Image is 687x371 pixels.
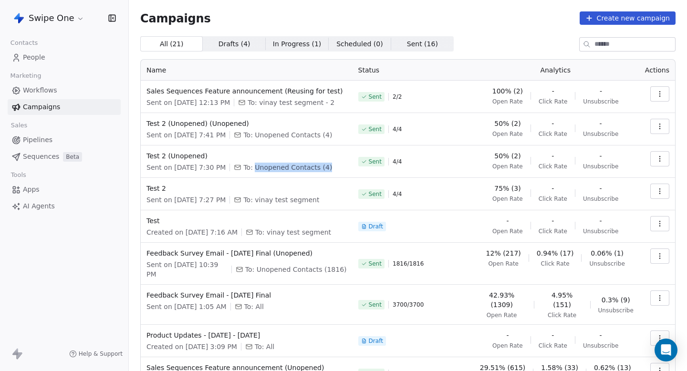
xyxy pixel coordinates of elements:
div: Open Intercom Messenger [655,339,677,361]
span: Open Rate [492,98,523,105]
span: - [506,330,509,340]
span: Open Rate [492,342,523,350]
span: Tools [7,168,30,182]
span: Unsubscribe [598,307,634,314]
span: - [506,216,509,226]
span: - [600,330,602,340]
span: To: vinay test segment - 2 [248,98,334,107]
a: Help & Support [69,350,123,358]
th: Status [353,60,472,81]
span: Unsubscribe [589,260,625,268]
span: Created on [DATE] 3:09 PM [146,342,237,351]
span: 1816 / 1816 [393,260,424,268]
a: People [8,50,121,65]
span: Feedback Survey Email - [DATE] Final (Unopened) [146,248,347,258]
span: Unsubscribe [583,163,618,170]
span: - [600,184,602,193]
th: Actions [639,60,675,81]
span: Marketing [6,69,45,83]
span: Unsubscribe [583,98,618,105]
span: Contacts [6,36,42,50]
span: - [600,151,602,161]
span: Sent [369,190,382,198]
a: Apps [8,182,121,197]
span: Sent [369,301,382,309]
span: Sent [369,125,382,133]
span: Campaigns [23,102,60,112]
a: Campaigns [8,99,121,115]
span: 100% (2) [492,86,523,96]
span: Workflows [23,85,57,95]
span: People [23,52,45,62]
span: Test 2 [146,184,347,193]
button: Swipe One [11,10,86,26]
span: Open Rate [492,130,523,138]
span: Test 2 (Unopened) (Unopened) [146,119,347,128]
span: To: All [244,302,264,311]
span: - [552,330,554,340]
button: Create new campaign [580,11,676,25]
span: Sent on [DATE] 10:39 PM [146,260,228,279]
span: - [552,151,554,161]
th: Name [141,60,353,81]
span: In Progress ( 1 ) [273,39,322,49]
span: Sent on [DATE] 7:30 PM [146,163,226,172]
span: Test [146,216,347,226]
span: To: All [255,342,274,351]
span: Click Rate [539,195,567,203]
span: Unsubscribe [583,227,618,235]
span: 2 / 2 [393,93,402,101]
span: - [600,86,602,96]
span: Open Rate [492,227,523,235]
span: Click Rate [539,342,567,350]
span: Feedback Survey Email - [DATE] Final [146,290,347,300]
span: To: Unopened Contacts (4) [243,130,332,140]
a: Pipelines [8,132,121,148]
span: To: vinay test segment [255,227,331,237]
span: Click Rate [548,311,576,319]
span: Drafts ( 4 ) [219,39,250,49]
span: Open Rate [492,195,523,203]
th: Analytics [472,60,639,81]
span: Help & Support [79,350,123,358]
span: Pipelines [23,135,52,145]
span: 75% (3) [494,184,520,193]
span: Sent [369,93,382,101]
span: Click Rate [539,163,567,170]
span: Draft [369,337,383,345]
span: - [600,216,602,226]
span: Sent on [DATE] 1:05 AM [146,302,227,311]
span: 4 / 4 [393,190,402,198]
span: - [600,119,602,128]
span: Sent ( 16 ) [407,39,438,49]
span: AI Agents [23,201,55,211]
span: Sales Sequences Feature announcement (Reusing for test) [146,86,347,96]
span: 50% (2) [494,151,520,161]
span: Click Rate [539,130,567,138]
span: Swipe One [29,12,74,24]
span: Unsubscribe [583,342,618,350]
span: Unsubscribe [583,195,618,203]
span: Draft [369,223,383,230]
span: Apps [23,185,40,195]
span: Open Rate [488,260,519,268]
span: Sent on [DATE] 7:27 PM [146,195,226,205]
span: 12% (217) [486,248,521,258]
span: To: Unopened Contacts (1816) [245,265,347,274]
span: Click Rate [541,260,570,268]
span: 50% (2) [494,119,520,128]
span: Sequences [23,152,59,162]
a: SequencesBeta [8,149,121,165]
span: - [552,216,554,226]
span: Test 2 (Unopened) [146,151,347,161]
span: Open Rate [492,163,523,170]
span: Sales [7,118,31,133]
span: Product Updates - [DATE] - [DATE] [146,330,347,340]
span: 4.95% (151) [542,290,583,309]
span: Campaigns [140,11,211,25]
span: Sent [369,158,382,165]
span: Sent on [DATE] 12:13 PM [146,98,230,107]
span: 0.3% (9) [602,295,630,305]
span: - [552,119,554,128]
span: Beta [63,152,82,162]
